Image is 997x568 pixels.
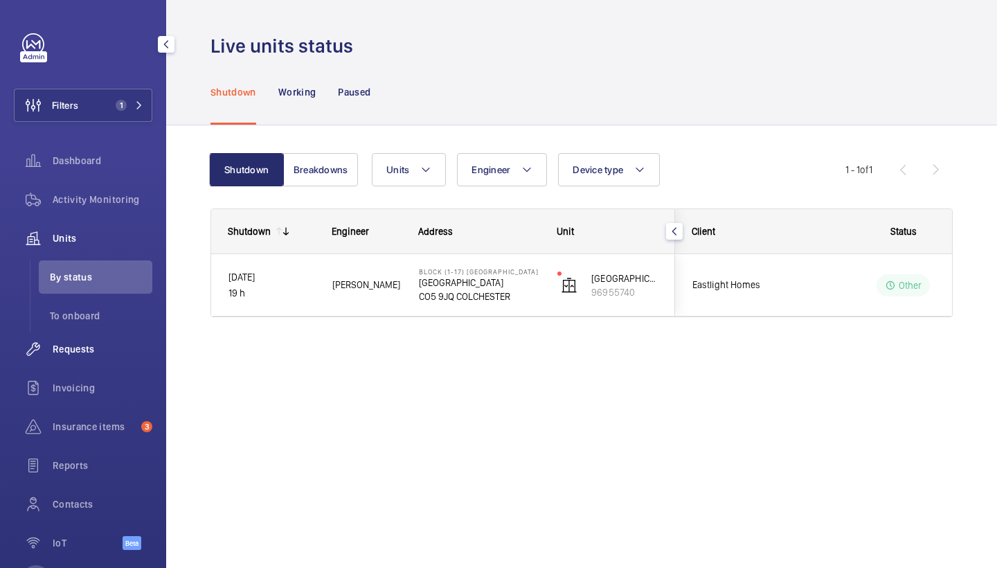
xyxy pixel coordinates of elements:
[561,277,577,294] img: elevator.svg
[591,285,658,299] p: 96955740
[228,285,314,301] p: 19 h
[53,497,152,511] span: Contacts
[53,420,136,434] span: Insurance items
[116,100,127,111] span: 1
[338,85,370,99] p: Paused
[845,165,872,175] span: 1 - 1 1
[860,164,869,175] span: of
[419,290,539,303] p: CO5 9JQ COLCHESTER
[228,269,314,285] p: [DATE]
[210,85,256,99] p: Shutdown
[332,277,401,293] span: [PERSON_NAME]
[890,226,917,237] span: Status
[419,267,539,276] p: Block (1-17) [GEOGRAPHIC_DATA]
[557,226,658,237] div: Unit
[53,231,152,245] span: Units
[558,153,660,186] button: Device type
[418,226,453,237] span: Address
[283,153,358,186] button: Breakdowns
[278,85,316,99] p: Working
[457,153,547,186] button: Engineer
[471,164,510,175] span: Engineer
[53,459,152,472] span: Reports
[53,381,152,395] span: Invoicing
[14,89,152,122] button: Filters1
[899,278,922,292] p: Other
[53,342,152,356] span: Requests
[210,33,361,59] h1: Live units status
[123,536,141,550] span: Beta
[53,154,152,168] span: Dashboard
[50,309,152,323] span: To onboard
[50,270,152,284] span: By status
[53,536,123,550] span: IoT
[209,153,284,186] button: Shutdown
[692,277,799,293] span: Eastlight Homes
[332,226,369,237] span: Engineer
[419,276,539,290] p: [GEOGRAPHIC_DATA]
[52,98,78,112] span: Filters
[573,164,623,175] span: Device type
[53,193,152,206] span: Activity Monitoring
[591,272,658,285] p: [GEOGRAPHIC_DATA]
[386,164,409,175] span: Units
[228,226,271,237] div: Shutdown
[372,153,446,186] button: Units
[692,226,715,237] span: Client
[141,421,152,432] span: 3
